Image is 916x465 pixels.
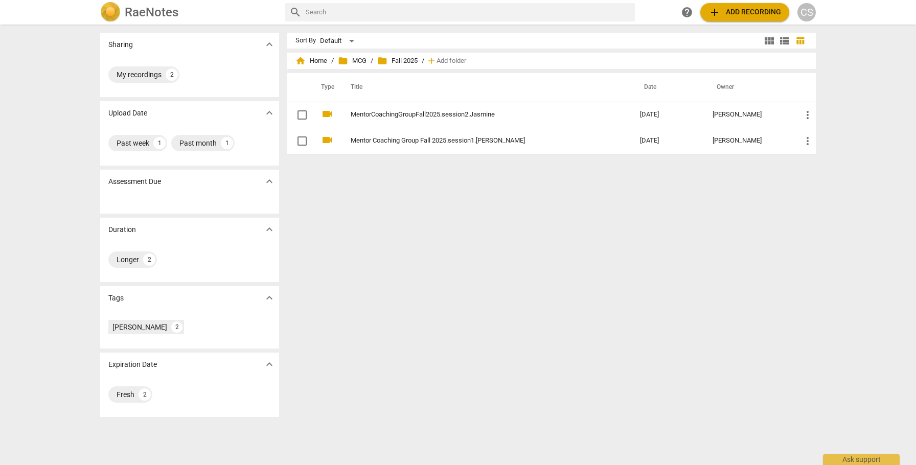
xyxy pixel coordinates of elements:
span: Add folder [437,57,466,65]
div: Longer [117,254,139,265]
button: Tile view [762,33,777,49]
a: LogoRaeNotes [100,2,277,22]
div: Past week [117,138,149,148]
span: folder [377,56,387,66]
p: Sharing [108,39,133,50]
div: Past month [179,138,217,148]
div: 1 [153,137,166,149]
span: expand_more [263,223,276,236]
span: table_chart [795,36,805,45]
div: Ask support [823,454,900,465]
span: / [331,57,334,65]
div: Fresh [117,389,134,400]
span: Fall 2025 [377,56,418,66]
span: expand_more [263,175,276,188]
span: expand_more [263,358,276,370]
span: view_module [763,35,775,47]
th: Owner [704,73,793,102]
div: My recordings [117,69,162,80]
span: folder [338,56,348,66]
div: 2 [171,321,182,333]
span: Add recording [708,6,781,18]
p: Expiration Date [108,359,157,370]
span: Home [295,56,327,66]
span: add [426,56,437,66]
span: more_vert [801,135,814,147]
span: / [422,57,424,65]
span: add [708,6,721,18]
button: Show more [262,357,277,372]
div: [PERSON_NAME] [713,137,785,145]
div: Sort By [295,37,316,44]
a: MentorCoachingGroupFall2025.session2.Jasmine [351,111,603,119]
div: 2 [143,253,155,266]
p: Assessment Due [108,176,161,187]
span: / [371,57,373,65]
button: Show more [262,105,277,121]
button: Show more [262,222,277,237]
p: Upload Date [108,108,147,119]
div: 2 [166,68,178,81]
span: more_vert [801,109,814,121]
button: List view [777,33,792,49]
span: expand_more [263,38,276,51]
p: Duration [108,224,136,235]
th: Title [338,73,632,102]
span: expand_more [263,292,276,304]
button: Show more [262,174,277,189]
span: home [295,56,306,66]
button: Table view [792,33,808,49]
p: Tags [108,293,124,304]
div: [PERSON_NAME] [713,111,785,119]
span: help [681,6,693,18]
td: [DATE] [632,128,704,154]
span: search [289,6,302,18]
th: Type [313,73,338,102]
span: MCG [338,56,367,66]
input: Search [306,4,631,20]
span: view_list [778,35,791,47]
td: [DATE] [632,102,704,128]
button: Show more [262,37,277,52]
button: Upload [700,3,789,21]
span: videocam [321,134,333,146]
div: 1 [221,137,233,149]
span: expand_more [263,107,276,119]
h2: RaeNotes [125,5,178,19]
div: Default [320,33,358,49]
a: Help [678,3,696,21]
a: Mentor Coaching Group Fall 2025.session1.[PERSON_NAME] [351,137,603,145]
th: Date [632,73,704,102]
button: CS [797,3,816,21]
img: Logo [100,2,121,22]
span: videocam [321,108,333,120]
div: [PERSON_NAME] [112,322,167,332]
div: 2 [139,388,151,401]
button: Show more [262,290,277,306]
